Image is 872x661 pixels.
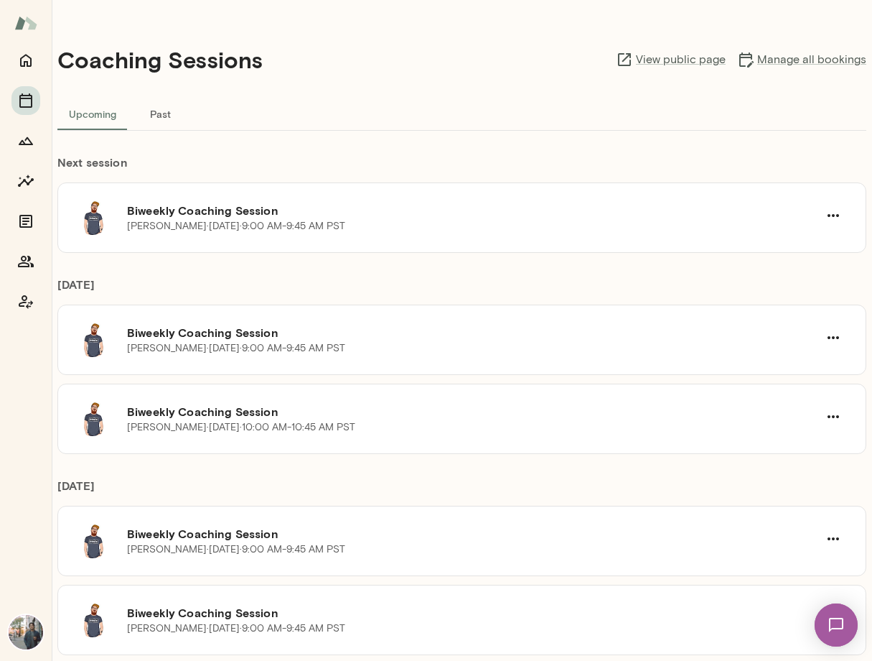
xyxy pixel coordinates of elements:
[11,247,40,276] button: Members
[737,51,866,68] a: Manage all bookings
[9,615,43,650] img: Gene Lee
[127,324,818,341] h6: Biweekly Coaching Session
[11,46,40,75] button: Home
[57,276,866,305] h6: [DATE]
[127,542,345,557] p: [PERSON_NAME] · [DATE] · 9:00 AM-9:45 AM PST
[11,207,40,236] button: Documents
[14,9,37,37] img: Mento
[127,420,355,435] p: [PERSON_NAME] · [DATE] · 10:00 AM-10:45 AM PST
[57,96,866,131] div: basic tabs example
[127,604,818,621] h6: Biweekly Coaching Session
[127,219,345,234] p: [PERSON_NAME] · [DATE] · 9:00 AM-9:45 AM PST
[616,51,726,68] a: View public page
[11,86,40,115] button: Sessions
[57,154,866,182] h6: Next session
[127,403,818,420] h6: Biweekly Coaching Session
[127,621,345,636] p: [PERSON_NAME] · [DATE] · 9:00 AM-9:45 AM PST
[11,287,40,316] button: Coach app
[11,167,40,195] button: Insights
[57,96,128,131] button: Upcoming
[127,341,345,356] p: [PERSON_NAME] · [DATE] · 9:00 AM-9:45 AM PST
[127,525,818,542] h6: Biweekly Coaching Session
[57,46,263,73] h4: Coaching Sessions
[128,96,192,131] button: Past
[57,477,866,506] h6: [DATE]
[11,126,40,155] button: Growth Plan
[127,202,818,219] h6: Biweekly Coaching Session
